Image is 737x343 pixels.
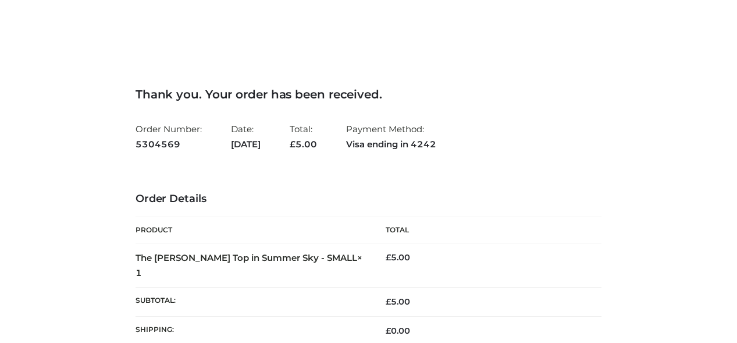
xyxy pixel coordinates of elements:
[386,326,410,336] bdi: 0.00
[368,217,601,243] th: Total
[136,217,369,243] th: Product
[136,288,369,316] th: Subtotal:
[231,137,261,152] strong: [DATE]
[386,252,410,263] bdi: 5.00
[386,296,391,307] span: £
[290,119,317,154] li: Total:
[290,139,317,150] span: 5.00
[136,193,601,206] h3: Order Details
[136,119,202,154] li: Order Number:
[346,119,436,154] li: Payment Method:
[346,137,436,152] strong: Visa ending in 4242
[386,296,410,307] span: 5.00
[386,252,391,263] span: £
[231,119,261,154] li: Date:
[136,87,601,101] h3: Thank you. Your order has been received.
[136,137,202,152] strong: 5304569
[290,139,295,150] span: £
[136,252,362,278] strong: × 1
[386,326,391,336] span: £
[136,252,362,278] strong: The [PERSON_NAME] Top in Summer Sky - SMALL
